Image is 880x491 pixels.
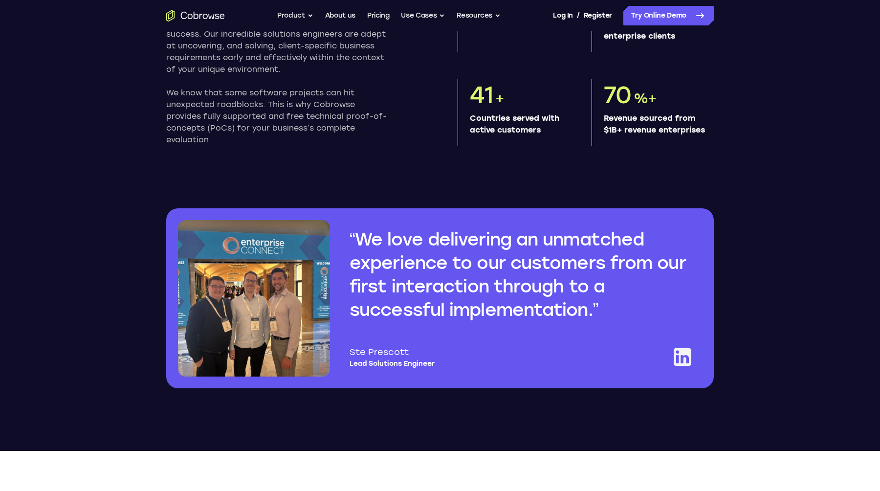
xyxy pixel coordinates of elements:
[166,10,225,22] a: Go to the home page
[401,6,445,25] button: Use Cases
[604,81,631,109] span: 70
[470,81,493,109] span: 41
[577,10,580,22] span: /
[277,6,313,25] button: Product
[584,6,612,25] a: Register
[367,6,390,25] a: Pricing
[178,220,330,377] img: Three Cobrowse team members in front of the Enterprise Connect entrance. From left to right: Ste,...
[350,228,694,322] q: We love delivering an unmatched experience to our customers from our first interaction through to...
[495,90,504,107] span: +
[166,87,387,146] p: We know that some software projects can hit unexpected roadblocks. This is why Cobrowse provides ...
[604,112,706,136] p: Revenue sourced from $1B+ revenue enterprises
[325,6,355,25] a: About us
[634,90,657,107] span: %+
[350,359,435,369] p: Lead Solutions Engineer
[470,112,572,136] p: Countries served with active customers
[623,6,714,25] a: Try Online Demo
[553,6,572,25] a: Log In
[350,345,435,359] p: Ste Prescott
[457,6,501,25] button: Resources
